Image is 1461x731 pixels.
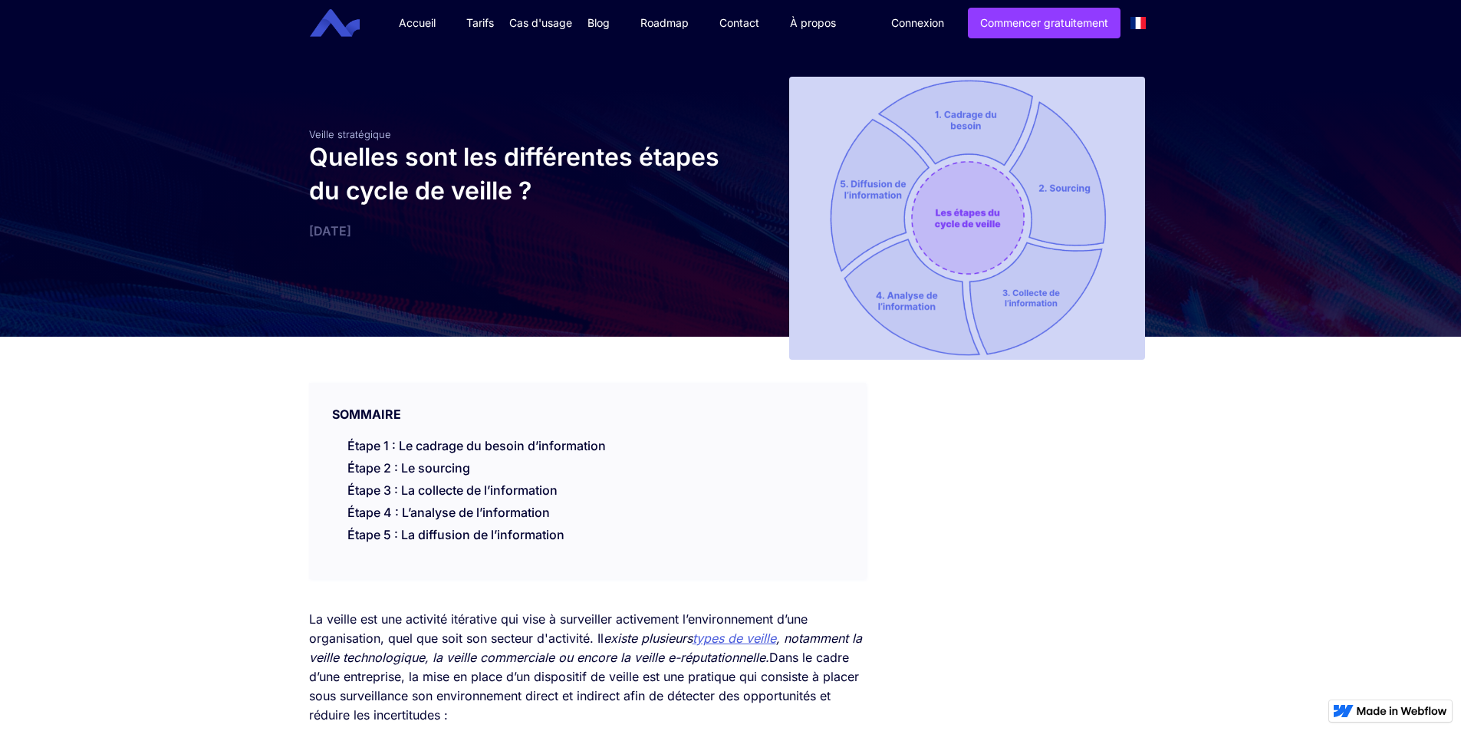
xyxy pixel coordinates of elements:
a: home [321,9,371,38]
div: Veille stratégique [309,128,723,140]
a: Étape 3 : La collecte de l’information [347,482,558,498]
div: [DATE] [309,223,723,239]
div: SOMMAIRE [309,383,867,423]
p: La veille est une activité itérative qui vise à surveiller activement l’environnement d’une organ... [309,610,867,725]
img: Made in Webflow [1357,706,1447,716]
a: types de veille [693,631,776,646]
a: Étape 1 : Le cadrage du besoin d’information [347,438,606,453]
a: Commencer gratuitement [968,8,1120,38]
div: Cas d'usage [509,15,572,31]
a: Étape 5 : La diffusion de l’information [347,527,564,542]
a: Étape 4 : L’analyse de l’information [347,505,550,520]
h1: Quelles sont les différentes étapes du cycle de veille ? [309,140,723,208]
em: , notamment la veille technologique, la veille commerciale ou encore la veille e-réputationnelle. [309,631,862,665]
a: Étape 2 : Le sourcing [347,460,470,476]
em: existe plusieurs [604,631,693,646]
a: Connexion [880,8,956,38]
